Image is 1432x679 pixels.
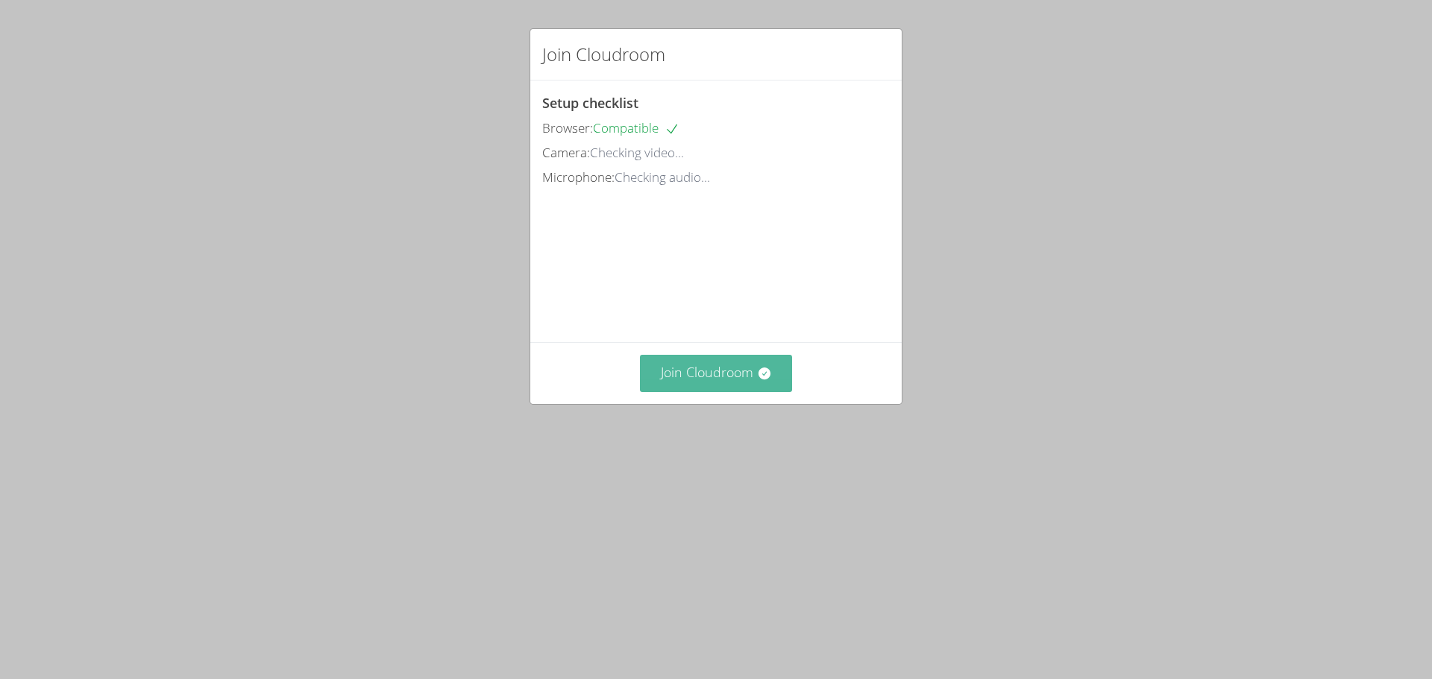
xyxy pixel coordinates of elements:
h2: Join Cloudroom [542,41,665,68]
span: Checking video... [590,144,684,161]
span: Camera: [542,144,590,161]
button: Join Cloudroom [640,355,793,391]
span: Microphone: [542,168,615,186]
span: Browser: [542,119,593,136]
span: Compatible [593,119,679,136]
span: Checking audio... [615,168,710,186]
span: Setup checklist [542,94,638,112]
